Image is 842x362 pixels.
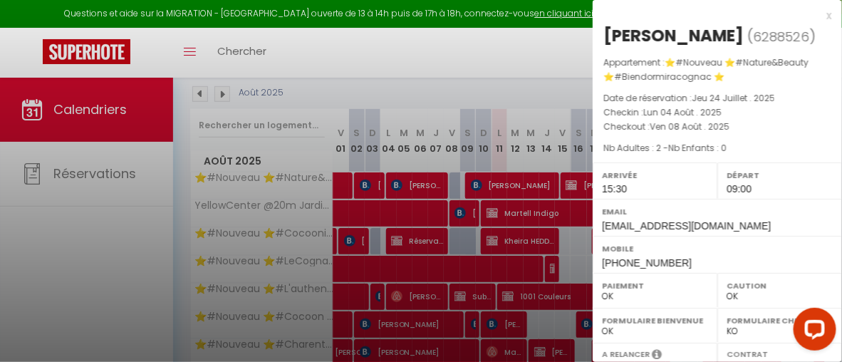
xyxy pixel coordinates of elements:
[650,120,729,133] span: Ven 08 Août . 2025
[602,183,627,195] span: 15:30
[782,302,842,362] iframe: LiveChat chat widget
[643,106,722,118] span: Lun 04 Août . 2025
[602,348,650,361] label: A relancer
[602,168,708,182] label: Arrivée
[603,142,727,154] span: Nb Adultes : 2 -
[692,92,775,104] span: Jeu 24 Juillet . 2025
[603,120,831,134] p: Checkout :
[603,105,831,120] p: Checkin :
[602,279,708,293] label: Paiement
[747,26,816,46] span: ( )
[603,56,809,83] span: ⭐️#Nouveau ⭐️#Nature&Beauty ⭐️#Biendormiracognac ⭐️
[603,91,831,105] p: Date de réservation :
[593,7,831,24] div: x
[727,279,833,293] label: Caution
[603,24,744,47] div: [PERSON_NAME]
[727,168,833,182] label: Départ
[602,205,833,219] label: Email
[727,314,833,328] label: Formulaire Checkin
[602,257,692,269] span: [PHONE_NUMBER]
[668,142,727,154] span: Nb Enfants : 0
[602,242,833,256] label: Mobile
[727,348,768,358] label: Contrat
[602,220,771,232] span: [EMAIL_ADDRESS][DOMAIN_NAME]
[603,56,831,84] p: Appartement :
[602,314,708,328] label: Formulaire Bienvenue
[727,183,752,195] span: 09:00
[753,28,809,46] span: 6288526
